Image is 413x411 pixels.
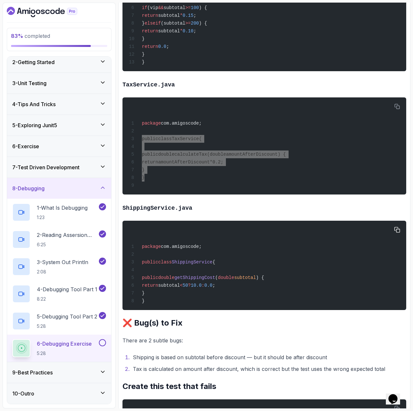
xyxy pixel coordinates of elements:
button: 1-What Is Debugging1:23 [12,203,106,221]
p: 4 - Debugging Tool Part 1 [37,285,97,293]
span: getShippingCost [175,275,215,280]
code: TaxService.java [122,82,175,88]
span: < [180,283,183,288]
p: 5 - Debugging Tool Part 2 [37,313,97,320]
span: return [142,44,158,49]
li: Shipping is based on subtotal before discount — but it should be after discount [131,353,406,362]
span: public [142,136,158,141]
span: double [210,152,226,157]
p: 6:25 [37,241,98,248]
span: amountAfterDiscount [226,152,278,157]
span: subtotal [158,283,180,288]
h3: 10 - Outro [12,390,34,397]
span: if [142,5,147,10]
p: There are 2 subtle bugs: [122,336,406,345]
span: } [142,21,144,26]
span: } [142,36,144,41]
span: subtotal [158,13,180,18]
span: } [142,175,144,180]
span: >= [185,21,191,26]
p: 2 - Reading Assersion Failures [37,231,98,239]
button: 3-Unit Testing [7,73,111,94]
span: 50 [183,283,188,288]
span: amountAfterDiscount [158,160,210,165]
button: 10-Outro [7,383,111,404]
span: } [142,52,144,57]
span: return [142,283,158,288]
button: 8-Debugging [7,178,111,199]
span: return [142,13,158,18]
span: calculateTax [175,152,207,157]
span: return [142,160,158,165]
p: 1:23 [37,214,88,221]
span: } [142,291,144,296]
span: package [142,121,161,126]
h3: 7 - Test Driven Development [12,163,79,171]
span: return [142,28,158,34]
span: double [158,152,174,157]
span: ) { [278,152,286,157]
span: { [212,260,215,265]
span: subtotal [234,275,256,280]
h3: 2 - Getting Started [12,58,55,66]
span: class [158,136,172,141]
span: class [158,260,172,265]
span: : [202,283,204,288]
h2: ❌ Bug(s) to Fix [122,318,406,328]
span: (subtotal [161,21,185,26]
span: TaxService [172,136,199,141]
span: else [144,21,155,26]
button: 6-Exercise [7,136,111,157]
span: public [142,275,158,280]
span: ? [188,283,191,288]
h3: 4 - Tips And Tricks [12,100,56,108]
iframe: chat widget [386,385,407,405]
span: ; [194,13,196,18]
span: ShippingService [172,260,212,265]
span: 200 [191,21,199,26]
button: 7-Test Driven Development [7,157,111,178]
span: double [158,275,174,280]
span: 83 % [11,33,23,39]
h3: 9 - Best Practices [12,369,53,376]
span: ; [194,28,196,34]
span: ) { [256,275,264,280]
span: 10.0 [191,283,202,288]
span: 0.2 [212,160,220,165]
span: } [142,298,144,304]
a: Dashboard [7,7,92,17]
span: 0.15 [183,13,194,18]
span: double [218,275,234,280]
button: 5-Exploring Junit5 [7,115,111,136]
span: 0.0 [204,283,212,288]
span: } [142,60,144,65]
span: ) { [199,21,207,26]
span: 100 [191,5,199,10]
span: 0.10 [183,28,194,34]
button: 2-Reading Assersion Failures6:25 [12,230,106,249]
span: com.amigoscode; [161,121,202,126]
button: 2-Getting Started [7,52,111,72]
h2: Create this test that fails [122,381,406,392]
p: 8:22 [37,296,97,302]
span: subtotal [164,5,185,10]
span: ; [166,44,169,49]
span: { [199,136,201,141]
span: ; [221,160,223,165]
span: com.amigoscode; [161,244,202,249]
p: 5:28 [37,323,97,329]
span: public [142,152,158,157]
button: 4-Debugging Tool Part 18:22 [12,285,106,303]
span: subtotal [158,28,180,34]
span: if [155,21,161,26]
button: 3-System Out Println2:08 [12,258,106,276]
button: 9-Best Practices [7,362,111,383]
span: public [142,260,158,265]
code: ShippingService.java [122,205,192,211]
h3: 8 - Debugging [12,184,45,192]
span: completed [11,33,50,39]
p: 3 - System Out Println [37,258,88,266]
span: >= [185,5,191,10]
p: 1 - What Is Debugging [37,204,88,212]
span: ( [215,275,218,280]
